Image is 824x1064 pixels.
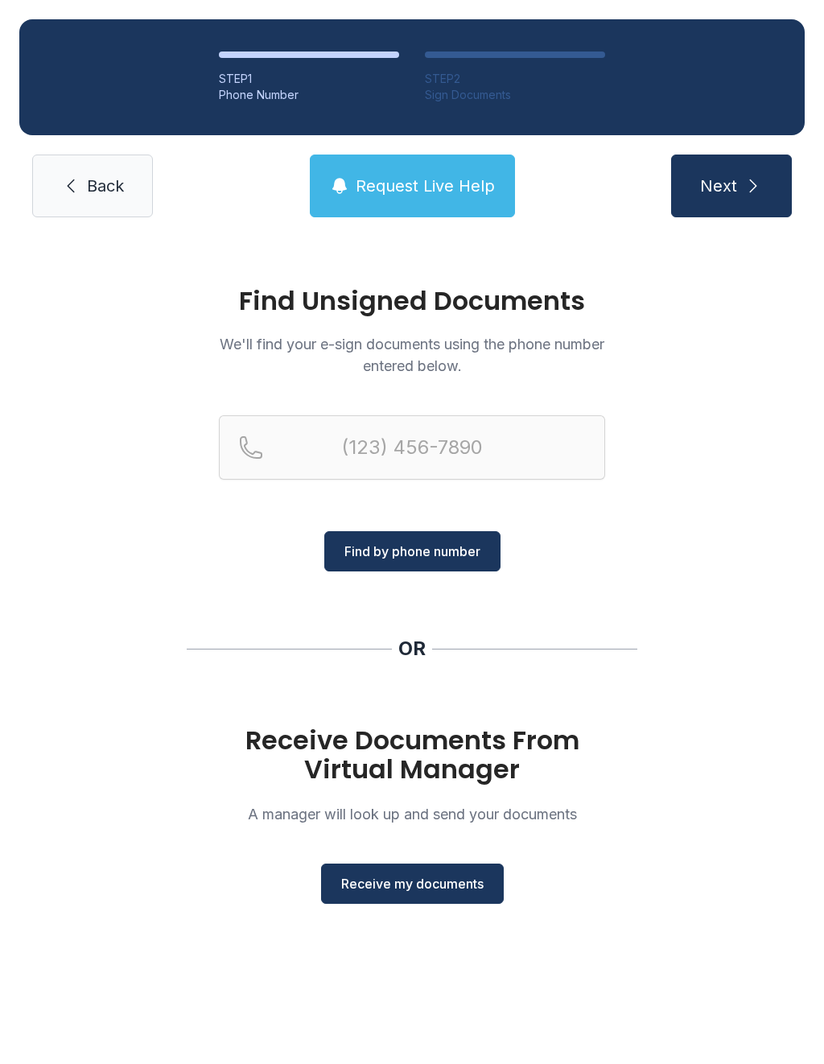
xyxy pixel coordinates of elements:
div: STEP 1 [219,71,399,87]
div: OR [398,636,426,662]
span: Receive my documents [341,874,484,893]
p: We'll find your e-sign documents using the phone number entered below. [219,333,605,377]
div: Sign Documents [425,87,605,103]
span: Request Live Help [356,175,495,197]
div: STEP 2 [425,71,605,87]
h1: Find Unsigned Documents [219,288,605,314]
span: Back [87,175,124,197]
p: A manager will look up and send your documents [219,803,605,825]
input: Reservation phone number [219,415,605,480]
span: Next [700,175,737,197]
h1: Receive Documents From Virtual Manager [219,726,605,784]
span: Find by phone number [344,542,480,561]
div: Phone Number [219,87,399,103]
